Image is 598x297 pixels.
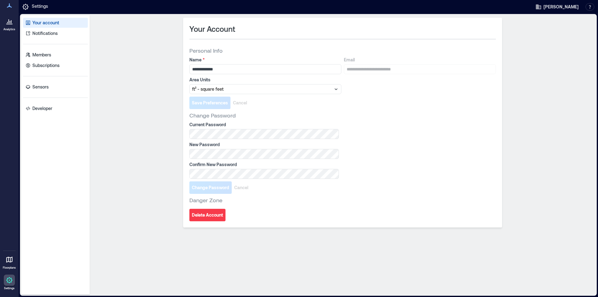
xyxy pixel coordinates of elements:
span: Personal Info [189,47,223,54]
span: Danger Zone [189,196,222,204]
button: [PERSON_NAME] [534,2,581,12]
p: Settings [4,286,15,290]
p: Analytics [3,27,15,31]
span: Cancel [234,184,248,191]
span: Delete Account [192,212,223,218]
span: [PERSON_NAME] [543,4,579,10]
span: Change Password [192,184,229,191]
button: Cancel [230,97,249,109]
a: Analytics [2,14,17,33]
label: Name [189,57,340,63]
label: Current Password [189,122,338,128]
p: Subscriptions [32,62,59,69]
button: Change Password [189,181,232,194]
p: Floorplans [3,266,16,270]
p: Sensors [32,84,49,90]
label: Confirm New Password [189,161,338,168]
p: Settings [32,3,48,11]
p: Your account [32,20,59,26]
a: Developer [23,103,88,113]
span: Change Password [189,112,236,119]
p: Developer [32,105,52,112]
a: Your account [23,18,88,28]
label: New Password [189,141,338,148]
label: Area Units [189,77,340,83]
button: Cancel [232,181,251,194]
a: Notifications [23,28,88,38]
a: Members [23,50,88,60]
button: Save Preferences [189,97,230,109]
a: Settings [2,273,17,292]
span: Save Preferences [192,100,228,106]
label: Email [344,57,495,63]
span: Your Account [189,24,235,34]
p: Notifications [32,30,58,36]
a: Floorplans [1,252,18,271]
button: Delete Account [189,209,225,221]
p: Members [32,52,51,58]
a: Sensors [23,82,88,92]
a: Subscriptions [23,60,88,70]
span: Cancel [233,100,247,106]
